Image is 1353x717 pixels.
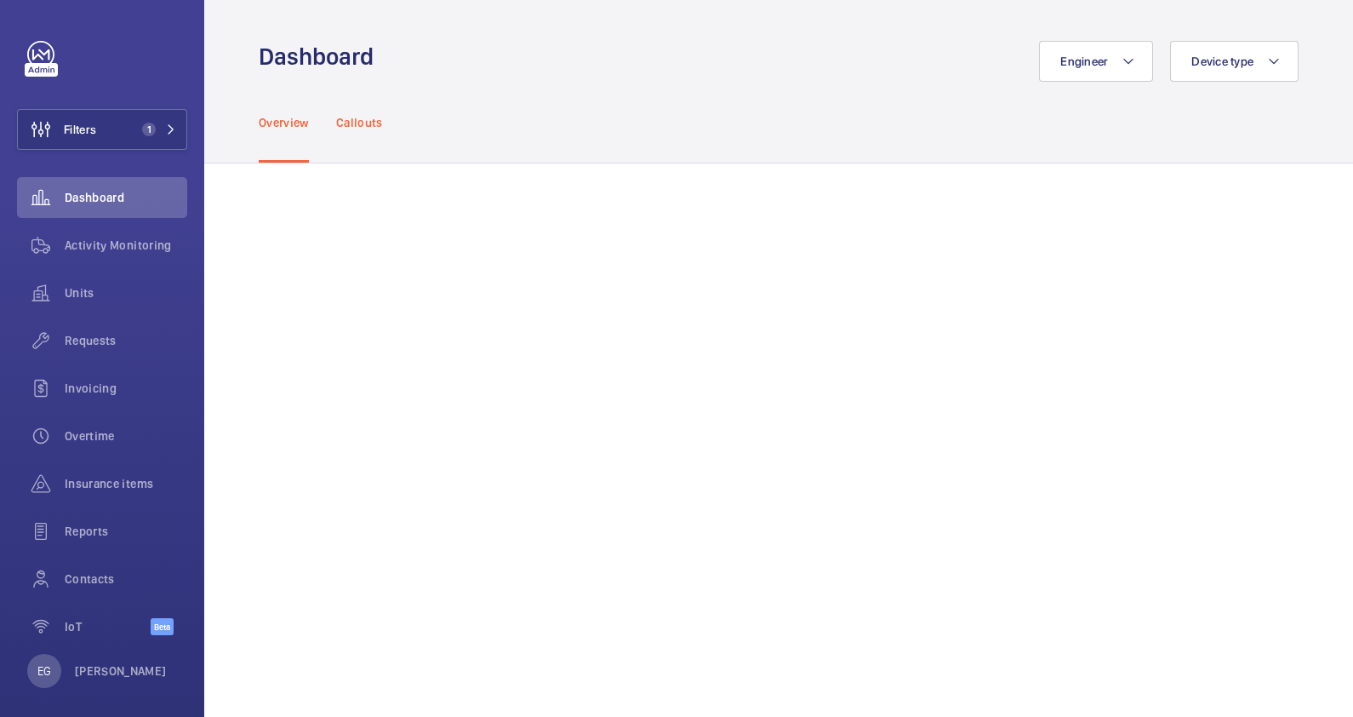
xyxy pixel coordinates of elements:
p: Callouts [336,114,383,131]
button: Engineer [1039,41,1153,82]
span: Reports [65,523,187,540]
span: Units [65,284,187,301]
span: Device type [1191,54,1253,68]
p: EG [37,663,51,680]
span: Invoicing [65,380,187,397]
p: Overview [259,114,309,131]
span: Engineer [1060,54,1108,68]
span: Filters [64,121,96,138]
span: Contacts [65,571,187,588]
p: [PERSON_NAME] [75,663,167,680]
span: 1 [142,123,156,136]
button: Filters1 [17,109,187,150]
button: Device type [1170,41,1299,82]
span: Overtime [65,427,187,445]
span: IoT [65,618,151,635]
span: Insurance items [65,475,187,492]
span: Requests [65,332,187,349]
h1: Dashboard [259,41,384,72]
span: Beta [151,618,174,635]
span: Dashboard [65,189,187,206]
span: Activity Monitoring [65,237,187,254]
